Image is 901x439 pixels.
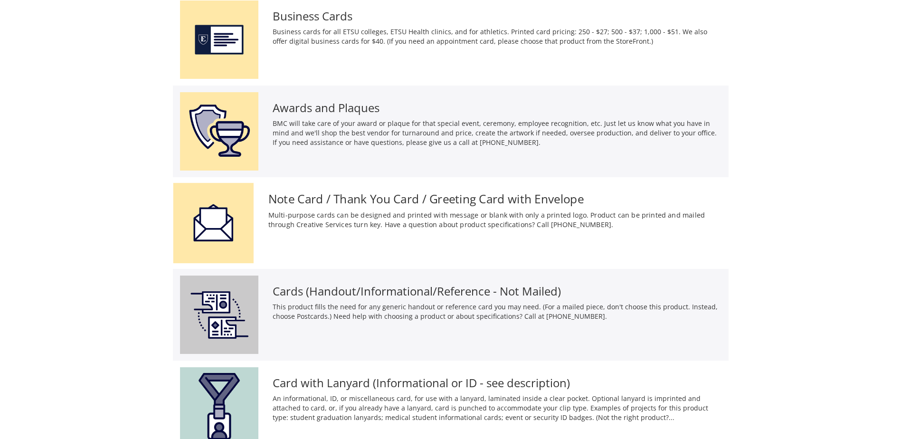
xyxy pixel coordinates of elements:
[180,276,721,354] a: Cards (Handout/Informational/Reference - Not Mailed) This product fills the need for any generic ...
[180,0,721,79] a: Business Cards Business cards for all ETSU colleges, ETSU Health clinics, and for athletics. Prin...
[273,394,721,422] p: An informational, ID, or miscellaneous card, for use with a lanyard, laminated inside a clear poc...
[173,183,253,263] img: invitationwithenvelope-5a33f926473532.42838482.png
[273,102,721,114] h3: Awards and Plaques
[273,285,721,297] h3: Cards (Handout/Informational/Reference - Not Mailed)
[173,183,728,263] a: Note Card / Thank You Card / Greeting Card with Envelope Multi-purpose cards can be designed and ...
[273,10,721,22] h3: Business Cards
[273,377,721,389] h3: Card with Lanyard (Informational or ID - see description)
[180,92,258,171] img: plaques-5a7339fccbae09.63825868.png
[180,92,721,171] a: Awards and Plaques BMC will take care of your award or plaque for that special event, ceremony, e...
[273,119,721,147] p: BMC will take care of your award or plaque for that special event, ceremony, employee recognition...
[268,210,728,229] p: Multi-purpose cards can be designed and printed with message or blank with only a printed logo. P...
[273,27,721,46] p: Business cards for all ETSU colleges, ETSU Health clinics, and for athletics. Printed card pricin...
[268,192,728,205] h3: Note Card / Thank You Card / Greeting Card with Envelope
[180,0,258,79] img: business%20cards-655684f769de13.42776325.png
[180,276,258,354] img: index%20reference%20card%20art-5b7c246b46b985.83964793.png
[273,302,721,321] p: This product fills the need for any generic handout or reference card you may need. (For a mailed...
